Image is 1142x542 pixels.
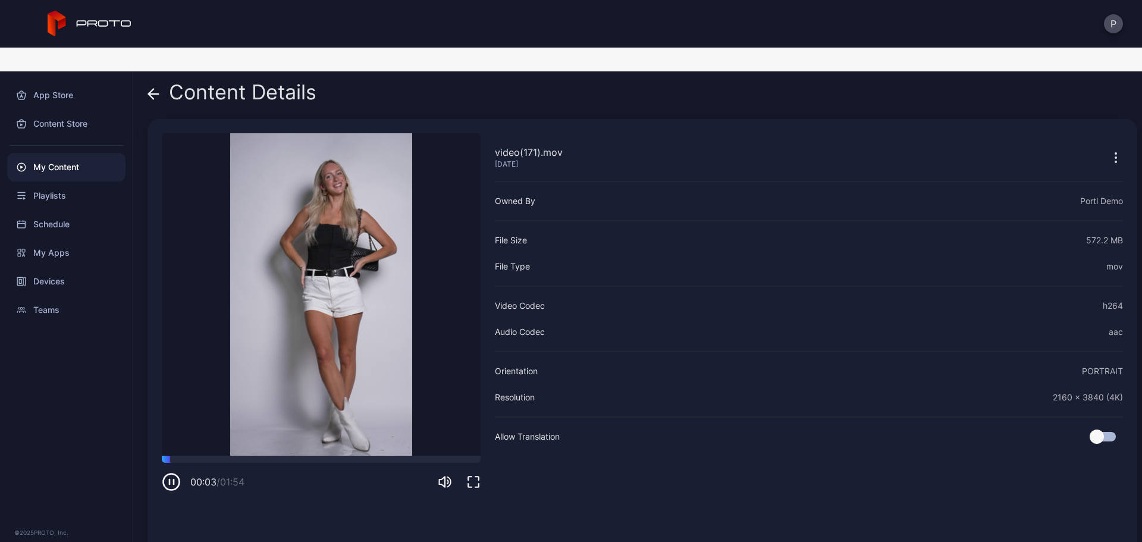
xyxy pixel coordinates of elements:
[495,233,527,247] div: File Size
[495,194,535,208] div: Owned By
[495,430,560,444] div: Allow Translation
[495,145,563,159] div: video(171).mov
[190,475,244,489] div: 00:03
[162,133,481,456] video: Sorry, your browser doesn‘t support embedded videos
[217,476,244,488] span: / 01:54
[14,528,118,537] div: © 2025 PROTO, Inc.
[495,325,545,339] div: Audio Codec
[7,210,126,239] a: Schedule
[7,109,126,138] a: Content Store
[7,181,126,210] a: Playlists
[495,390,535,405] div: Resolution
[1106,259,1123,274] div: mov
[7,239,126,267] a: My Apps
[1082,364,1123,378] div: PORTRAIT
[1053,390,1123,405] div: 2160 x 3840 (4K)
[495,159,563,169] div: [DATE]
[1109,325,1123,339] div: aac
[1086,233,1123,247] div: 572.2 MB
[495,299,545,313] div: Video Codec
[7,153,126,181] a: My Content
[7,296,126,324] a: Teams
[1104,14,1123,33] button: P
[7,267,126,296] a: Devices
[1080,194,1123,208] div: Portl Demo
[7,81,126,109] a: App Store
[495,364,538,378] div: Orientation
[495,259,530,274] div: File Type
[148,81,316,109] div: Content Details
[1103,299,1123,313] div: h264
